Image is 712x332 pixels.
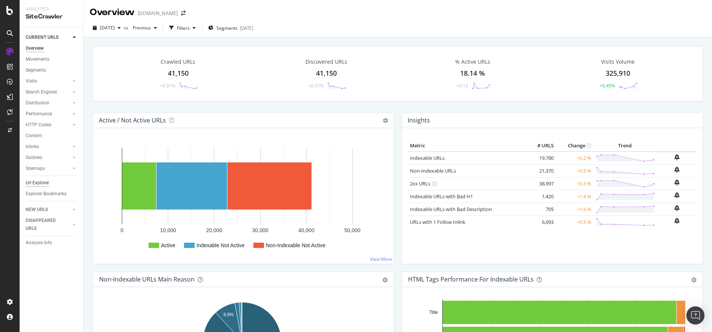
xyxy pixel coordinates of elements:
[525,216,555,228] td: 6,093
[99,275,195,283] div: Non-Indexable URLs Main Reason
[26,179,49,187] div: Url Explorer
[408,115,430,125] h4: Insights
[99,140,388,258] svg: A chart.
[455,58,490,66] div: % Active URLs
[26,239,78,247] a: Analysis Info
[383,118,388,123] i: Options
[26,154,71,162] a: Outlinks
[26,121,51,129] div: HTTP Codes
[26,66,46,74] div: Segments
[161,58,195,66] div: Crawled URLs
[410,180,430,187] a: 2xx URLs
[593,140,657,151] th: Trend
[410,219,465,225] a: URLs with 1 Follow Inlink
[555,190,593,203] td: +1.4 %
[316,69,337,78] div: 41,150
[160,83,175,89] div: +0.31%
[223,312,234,317] text: 8.8%
[26,110,71,118] a: Performance
[26,44,44,52] div: Overview
[26,55,49,63] div: Movements
[525,140,555,151] th: # URLS
[100,24,115,31] span: 2025 Sep. 8th
[90,22,124,34] button: [DATE]
[124,24,130,31] span: vs
[26,12,77,21] div: SiteCrawler
[674,179,680,185] div: bell-plus
[26,179,78,187] a: Url Explorer
[305,58,347,66] div: Discovered URLs
[674,205,680,211] div: bell-plus
[121,227,124,233] text: 0
[26,165,71,173] a: Sitemaps
[555,203,593,216] td: +1.6 %
[26,34,71,41] a: CURRENT URLS
[177,25,190,31] div: Filters
[26,217,71,233] a: DISAPPEARED URLS
[90,6,135,19] div: Overview
[600,83,615,89] div: +6.45%
[525,177,555,190] td: 38,997
[555,216,593,228] td: +0.5 %
[674,154,680,160] div: bell-plus
[26,165,45,173] div: Sitemaps
[138,9,178,17] div: [DOMAIN_NAME]
[606,69,630,78] div: 325,910
[686,306,704,324] div: Open Intercom Messenger
[555,177,593,190] td: +0.3 %
[26,77,71,85] a: Visits
[26,88,57,96] div: Search Engines
[410,167,456,174] a: Non-Indexable URLs
[555,164,593,177] td: +0.5 %
[206,227,222,233] text: 20,000
[130,24,151,31] span: Previous
[26,99,71,107] a: Distribution
[160,227,176,233] text: 10,000
[456,83,468,89] div: +0.13
[26,206,71,214] a: NEW URLS
[525,190,555,203] td: 1,420
[525,151,555,165] td: 19,780
[460,69,485,78] div: 18.14 %
[601,58,635,66] div: Visits Volume
[26,143,39,151] div: Inlinks
[26,55,78,63] a: Movements
[674,167,680,173] div: bell-plus
[26,206,48,214] div: NEW URLS
[196,242,245,248] text: Indexable Not Active
[408,275,534,283] div: HTML Tags Performance for Indexable URLs
[410,206,492,213] a: Indexable URLs with Bad Description
[205,22,256,34] button: Segments[DATE]
[168,69,189,78] div: 41,150
[266,242,325,248] text: Non-Indexable Not Active
[99,115,166,125] h4: Active / Not Active URLs
[26,34,58,41] div: CURRENT URLS
[26,190,66,198] div: Explorer Bookmarks
[240,25,253,31] div: [DATE]
[674,192,680,198] div: bell-plus
[26,121,71,129] a: HTTP Codes
[26,99,49,107] div: Distribution
[430,310,438,315] text: Title
[370,256,392,262] a: View More
[26,6,77,12] div: Analytics
[555,151,593,165] td: +0.2 %
[26,88,71,96] a: Search Engines
[161,242,175,248] text: Active
[181,11,186,16] div: arrow-right-arrow-left
[344,227,361,233] text: 50,000
[252,227,269,233] text: 30,000
[130,22,160,34] button: Previous
[525,203,555,216] td: 705
[26,66,78,74] a: Segments
[410,155,445,161] a: Indexable URLs
[691,277,697,283] div: gear
[26,132,78,140] a: Content
[26,239,52,247] div: Analysis Info
[298,227,315,233] text: 40,000
[408,140,525,151] th: Metric
[26,217,64,233] div: DISAPPEARED URLS
[26,110,52,118] div: Performance
[26,143,71,151] a: Inlinks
